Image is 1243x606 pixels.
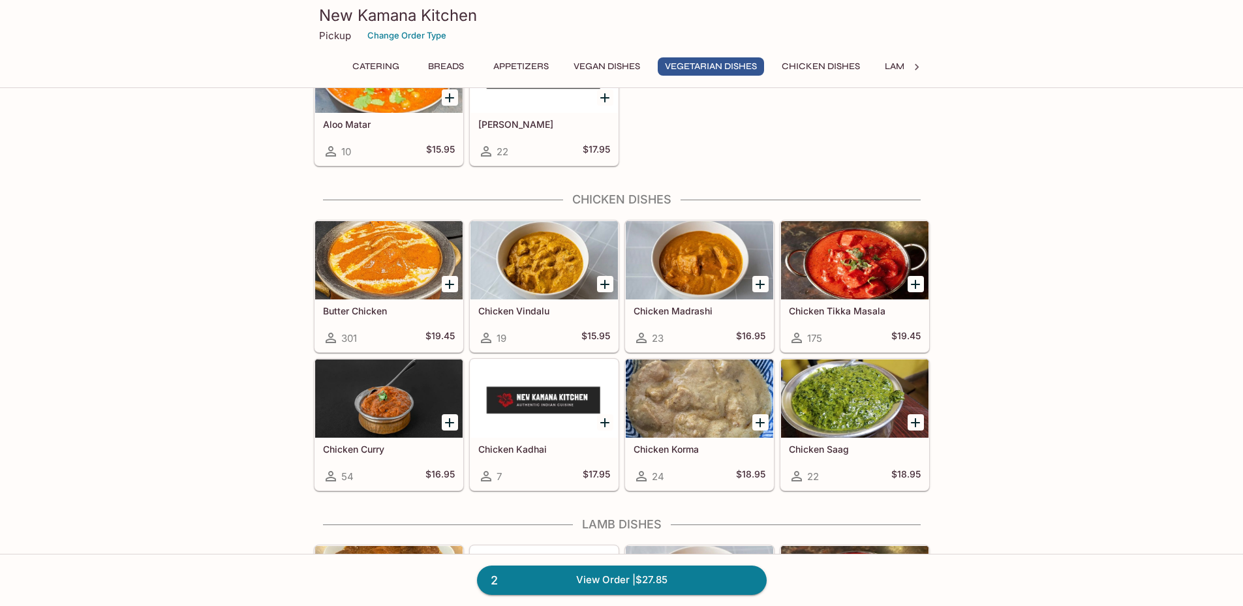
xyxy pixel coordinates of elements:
[581,330,610,346] h5: $15.95
[626,359,773,438] div: Chicken Korma
[425,468,455,484] h5: $16.95
[625,220,774,352] a: Chicken Madrashi23$16.95
[807,332,822,344] span: 175
[417,57,476,76] button: Breads
[319,5,925,25] h3: New Kamana Kitchen
[345,57,407,76] button: Catering
[470,35,618,113] div: Daal Makhni
[477,566,767,594] a: 2View Order |$27.85
[442,414,458,431] button: Add Chicken Curry
[652,470,664,483] span: 24
[781,359,928,438] div: Chicken Saag
[789,305,921,316] h5: Chicken Tikka Masala
[878,57,952,76] button: Lamb Dishes
[736,330,765,346] h5: $16.95
[341,470,354,483] span: 54
[478,119,610,130] h5: [PERSON_NAME]
[470,359,619,491] a: Chicken Kadhai7$17.95
[470,359,618,438] div: Chicken Kadhai
[470,220,619,352] a: Chicken Vindalu19$15.95
[891,468,921,484] h5: $18.95
[781,221,928,299] div: Chicken Tikka Masala
[486,57,556,76] button: Appetizers
[752,414,769,431] button: Add Chicken Korma
[625,359,774,491] a: Chicken Korma24$18.95
[483,571,506,590] span: 2
[470,221,618,299] div: Chicken Vindalu
[315,359,463,491] a: Chicken Curry54$16.95
[442,89,458,106] button: Add Aloo Matar
[315,34,463,166] a: Aloo Matar10$15.95
[807,470,819,483] span: 22
[426,144,455,159] h5: $15.95
[442,276,458,292] button: Add Butter Chicken
[341,332,357,344] span: 301
[315,220,463,352] a: Butter Chicken301$19.45
[323,305,455,316] h5: Butter Chicken
[736,468,765,484] h5: $18.95
[497,332,506,344] span: 19
[891,330,921,346] h5: $19.45
[361,25,452,46] button: Change Order Type
[780,220,929,352] a: Chicken Tikka Masala175$19.45
[775,57,867,76] button: Chicken Dishes
[780,359,929,491] a: Chicken Saag22$18.95
[634,444,765,455] h5: Chicken Korma
[315,221,463,299] div: Butter Chicken
[752,276,769,292] button: Add Chicken Madrashi
[315,35,463,113] div: Aloo Matar
[583,468,610,484] h5: $17.95
[634,305,765,316] h5: Chicken Madrashi
[597,414,613,431] button: Add Chicken Kadhai
[341,145,351,158] span: 10
[323,444,455,455] h5: Chicken Curry
[497,145,508,158] span: 22
[314,192,930,207] h4: Chicken Dishes
[478,305,610,316] h5: Chicken Vindalu
[652,332,664,344] span: 23
[583,144,610,159] h5: $17.95
[497,470,502,483] span: 7
[319,29,351,42] p: Pickup
[626,221,773,299] div: Chicken Madrashi
[425,330,455,346] h5: $19.45
[323,119,455,130] h5: Aloo Matar
[597,276,613,292] button: Add Chicken Vindalu
[658,57,764,76] button: Vegetarian Dishes
[314,517,930,532] h4: Lamb Dishes
[908,414,924,431] button: Add Chicken Saag
[908,276,924,292] button: Add Chicken Tikka Masala
[478,444,610,455] h5: Chicken Kadhai
[789,444,921,455] h5: Chicken Saag
[597,89,613,106] button: Add Daal Makhni
[566,57,647,76] button: Vegan Dishes
[315,359,463,438] div: Chicken Curry
[470,34,619,166] a: [PERSON_NAME]22$17.95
